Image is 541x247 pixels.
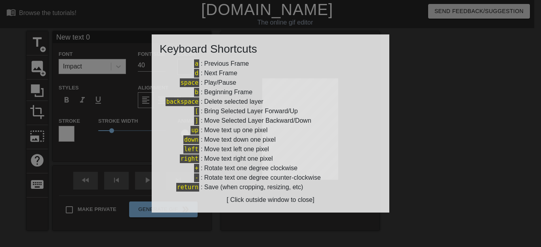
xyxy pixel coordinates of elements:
[194,88,199,97] span: b
[176,183,199,192] span: return
[204,154,272,163] div: Move text right one pixel
[204,87,252,97] div: Beginning Frame
[204,182,303,192] div: Save (when cropping, resizing, etc)
[204,144,269,154] div: Move text left one pixel
[160,173,381,182] div: :
[160,42,381,56] h3: Keyboard Shortcuts
[204,116,311,125] div: Move Selected Layer Backward/Down
[190,126,199,135] span: up
[160,135,381,144] div: :
[194,164,199,173] span: +
[194,107,199,116] span: [
[204,78,236,87] div: Play/Pause
[204,135,276,144] div: Move text down one pixel
[160,78,381,87] div: :
[194,116,199,125] span: ]
[183,145,199,154] span: left
[160,125,381,135] div: :
[204,125,267,135] div: Move text up one pixel
[204,97,263,106] div: Delete selected layer
[204,163,297,173] div: Rotate text one degree clockwise
[160,116,381,125] div: :
[204,59,249,68] div: Previous Frame
[160,182,381,192] div: :
[160,144,381,154] div: :
[183,135,199,144] span: down
[160,154,381,163] div: :
[180,78,199,87] span: space
[160,97,381,106] div: :
[194,59,199,68] span: a
[160,59,381,68] div: :
[160,68,381,78] div: :
[204,106,298,116] div: Bring Selected Layer Forward/Up
[160,106,381,116] div: :
[194,173,199,182] span: -
[194,69,199,78] span: d
[204,173,320,182] div: Rotate text one degree counter-clockwise
[160,195,381,205] div: [ Click outside window to close]
[160,87,381,97] div: :
[166,97,199,106] span: backspace
[180,154,199,163] span: right
[160,163,381,173] div: :
[204,68,237,78] div: Next Frame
